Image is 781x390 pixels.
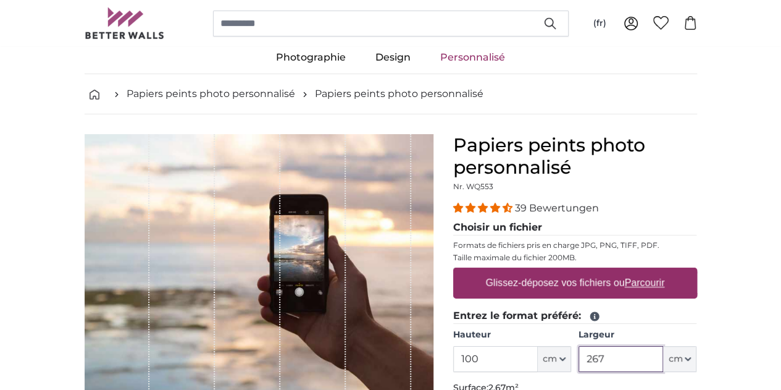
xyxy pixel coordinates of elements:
[663,346,696,372] button: cm
[453,202,515,214] span: 4.36 stars
[85,74,697,114] nav: breadcrumbs
[624,278,664,288] u: Parcourir
[453,220,697,235] legend: Choisir un fichier
[578,329,696,341] label: Largeur
[538,346,571,372] button: cm
[361,41,425,74] a: Design
[127,87,295,101] a: Papiers peints photo personnalisé
[453,253,697,263] p: Taille maximale du fichier 200MB.
[315,87,483,101] a: Papiers peints photo personnalisé
[583,12,616,35] button: (fr)
[543,353,557,365] span: cm
[453,182,493,191] span: Nr. WQ553
[480,271,669,295] label: Glissez-déposez vos fichiers ou
[85,7,165,39] img: Betterwalls
[453,308,697,324] legend: Entrez le format préféré:
[261,41,361,74] a: Photographie
[453,134,697,179] h1: Papiers peints photo personnalisé
[453,329,571,341] label: Hauteur
[453,240,697,250] p: Formats de fichiers pris en charge JPG, PNG, TIFF, PDF.
[515,202,599,214] span: 39 Bewertungen
[425,41,520,74] a: Personnalisé
[668,353,682,365] span: cm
